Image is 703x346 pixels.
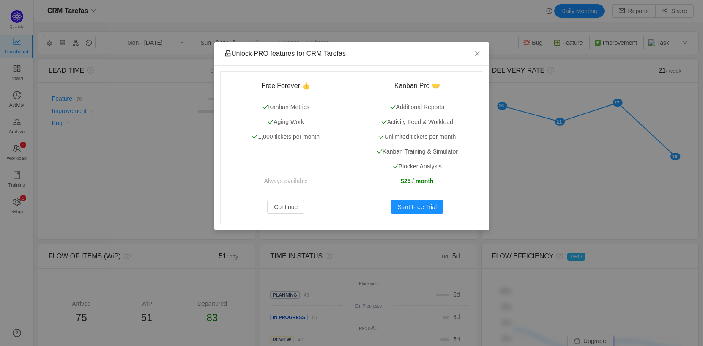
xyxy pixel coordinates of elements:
button: Start Free Trial [391,200,443,214]
p: Kanban Metrics [230,103,342,112]
p: Activity Feed & Workload [361,118,473,126]
i: icon: check [392,163,398,169]
h3: Kanban Pro 🤝 [361,82,473,90]
i: icon: check [376,148,382,154]
p: Additional Reports [361,103,473,112]
i: icon: check [378,134,384,140]
button: Continue [267,200,304,214]
strong: $25 / month [400,178,433,184]
span: Unlock PRO features for CRM Tarefas [224,50,346,57]
span: 1,000 tickets per month [252,133,320,140]
i: icon: check [268,119,274,125]
i: icon: check [252,134,258,140]
i: icon: check [390,104,396,110]
p: Blocker Analysis [361,162,473,171]
i: icon: close [474,50,481,57]
h3: Free Forever 👍 [230,82,342,90]
i: icon: check [381,119,387,125]
i: icon: unlock [224,50,231,57]
p: Always available [230,177,342,186]
p: Aging Work [230,118,342,126]
i: icon: check [262,104,268,110]
button: Close [465,42,489,66]
p: Unlimited tickets per month [361,132,473,141]
p: Kanban Training & Simulator [361,147,473,156]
